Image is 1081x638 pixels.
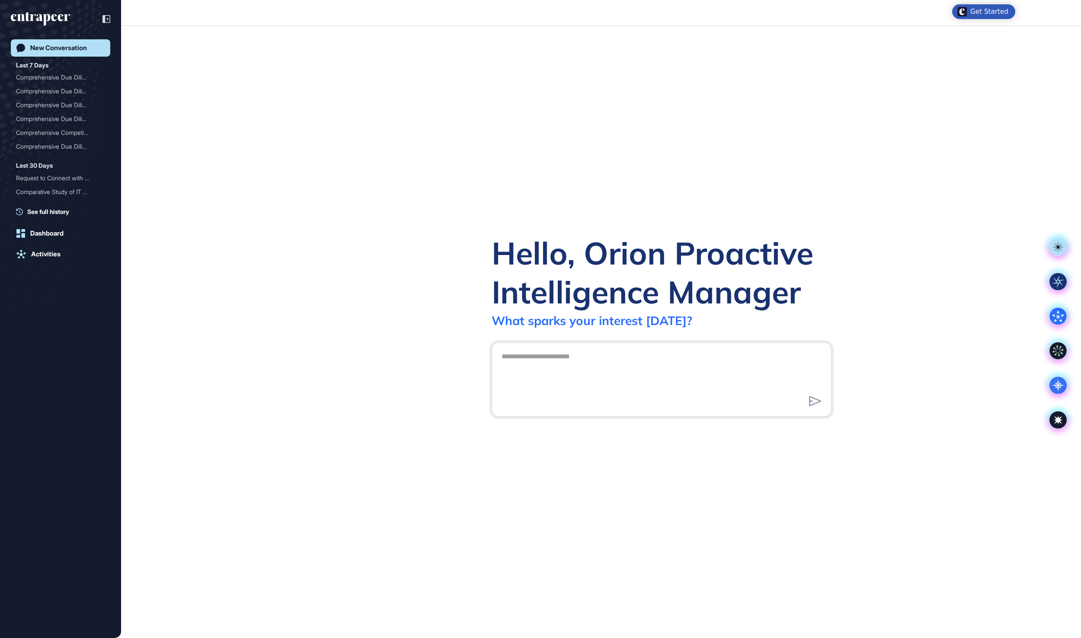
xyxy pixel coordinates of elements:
div: Hello, Orion Proactive Intelligence Manager [492,233,832,311]
a: New Conversation [11,39,110,57]
div: Get Started [970,7,1008,16]
a: Activities [11,246,110,263]
div: entrapeer-logo [11,12,70,26]
div: Comparative Study of IT Governance Partnership Ecosystems: Analyzing ITSM, RPA, and Low-Code/No-C... [16,185,105,199]
div: Comprehensive Competitor Intelligence Report for KuartisMED in the Biomedical Sector [16,126,105,140]
div: Last 30 Days [16,160,53,171]
div: Open Get Started checklist [952,4,1015,19]
span: See full history [27,207,69,216]
div: Request to Connect with Reese [16,199,105,213]
div: What sparks your interest [DATE]? [492,313,692,328]
div: Request to Connect with R... [16,171,98,185]
div: Comprehensive Due Diligen... [16,98,98,112]
div: Comparative Study of IT G... [16,185,98,199]
div: Comprehensive Due Diligence and Competitor Intelligence Report for Breathment in AI-based Pulmona... [16,140,105,153]
div: Comprehensive Due Diligence and Competitor Intelligence Report for Risk Primi in the Insurance Se... [16,98,105,112]
div: Dashboard [30,230,64,237]
div: Comprehensive Due Diligen... [16,70,98,84]
img: launcher-image-alternative-text [957,7,967,16]
div: Comprehensive Due Diligence Competitor Intelligence Report for Cyberwhiz in Cybersecurity [16,84,105,98]
div: Comprehensive Due Diligen... [16,84,98,98]
div: Request to Connect with Reese [16,171,105,185]
a: See full history [16,207,110,216]
a: Dashboard [11,225,110,242]
div: Request to Connect with R... [16,199,98,213]
div: Comprehensive Competitor ... [16,126,98,140]
div: Comprehensive Due Diligen... [16,112,98,126]
div: Comprehensive Due Diligence and Competitor Intelligence Report for Risk Primi in the Insurance Se... [16,112,105,126]
div: Last 7 Days [16,60,48,70]
div: Activities [31,250,61,258]
div: New Conversation [30,44,87,52]
div: Comprehensive Due Diligence and Competitor Intelligence Report for Cyberwhiz in the Cybersecurity... [16,70,105,84]
div: Comprehensive Due Diligen... [16,140,98,153]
